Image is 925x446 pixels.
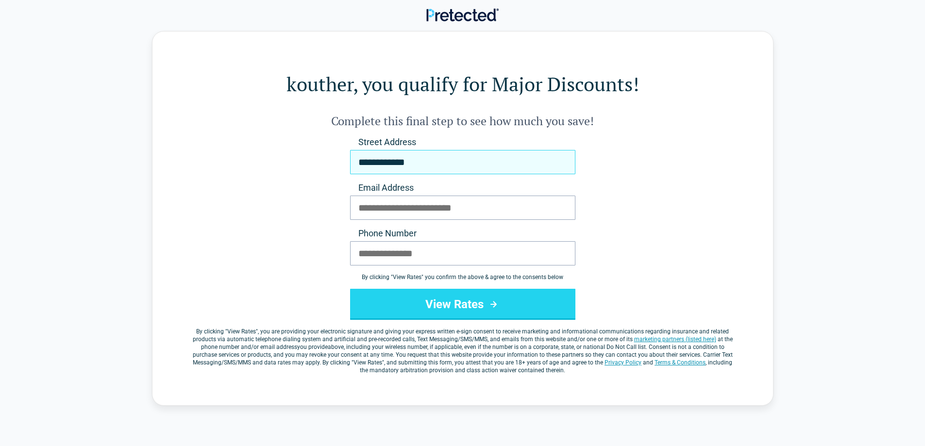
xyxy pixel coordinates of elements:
[350,136,575,148] label: Street Address
[350,182,575,194] label: Email Address
[191,70,734,98] h1: kouther, you qualify for Major Discounts!
[605,359,641,366] a: Privacy Policy
[191,113,734,129] h2: Complete this final step to see how much you save!
[350,228,575,239] label: Phone Number
[191,328,734,374] label: By clicking " ", you are providing your electronic signature and giving your express written e-si...
[227,328,256,335] span: View Rates
[655,359,706,366] a: Terms & Conditions
[634,336,716,343] a: marketing partners (listed here)
[350,273,575,281] div: By clicking " View Rates " you confirm the above & agree to the consents below
[350,289,575,320] button: View Rates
